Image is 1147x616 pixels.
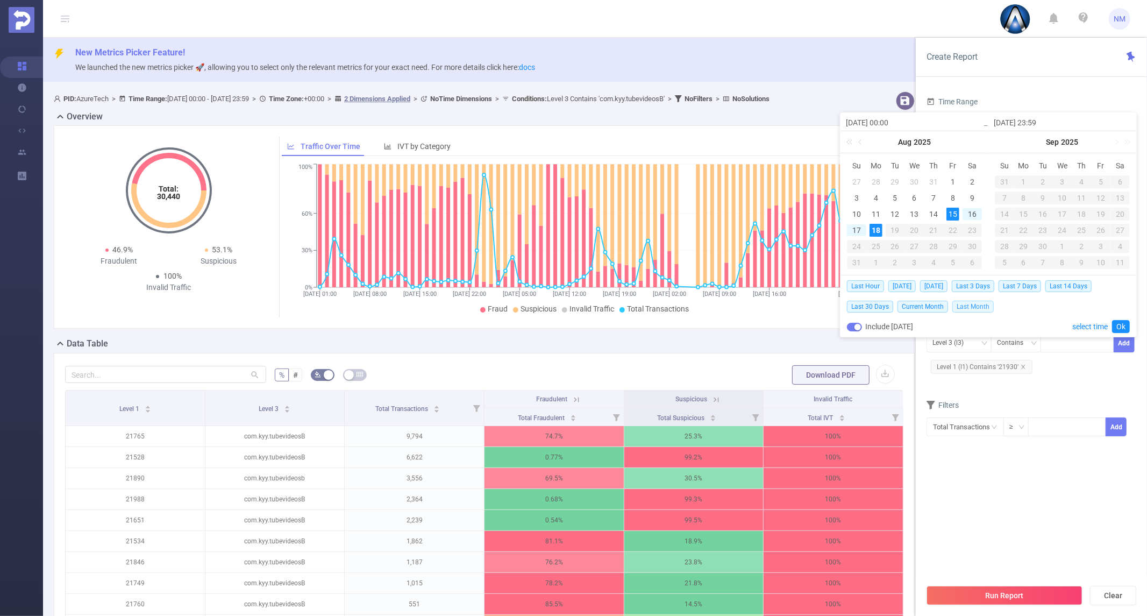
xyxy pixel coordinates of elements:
tspan: [DATE] 02:00 [653,291,686,298]
td: August 5, 2025 [886,190,905,206]
i: icon: down [1031,340,1037,348]
tspan: 0% [305,284,312,291]
tspan: [DATE] 08:00 [353,291,387,298]
span: We [1053,161,1072,171]
div: 11 [1072,192,1091,204]
tspan: [DATE] 04:00 [838,291,872,298]
div: 14 [995,208,1014,221]
td: August 1, 2025 [943,174,963,190]
div: 20 [905,224,924,237]
a: Previous month (PageUp) [856,131,866,153]
span: Th [1072,161,1091,171]
div: 18 [870,224,882,237]
th: Tue [1034,158,1053,174]
div: 6 [1014,256,1034,269]
span: Time Range [927,97,978,106]
td: September 25, 2025 [1072,222,1091,238]
div: 21 [995,224,1014,237]
span: Fr [943,161,963,171]
b: Conditions : [512,95,547,103]
span: Fr [1091,161,1110,171]
td: August 23, 2025 [963,222,982,238]
span: > [492,95,502,103]
span: Fraudulent [536,395,567,403]
i: icon: bg-colors [315,371,321,378]
span: Last 30 Days [847,301,893,313]
i: Filter menu [469,391,484,426]
span: # [293,371,298,379]
tspan: Total: [159,185,179,193]
td: August 31, 2025 [995,174,1014,190]
div: 10 [850,208,863,221]
th: Sun [995,158,1014,174]
div: 9 [966,192,979,204]
div: 29 [943,240,963,253]
td: August 11, 2025 [866,206,886,222]
div: 22 [943,224,963,237]
td: August 18, 2025 [866,222,886,238]
input: Start date [846,116,983,129]
div: 5 [995,256,1014,269]
div: 5 [943,256,963,269]
td: August 21, 2025 [924,222,943,238]
a: Next year (Control + right) [1118,131,1132,153]
span: 53.1% [212,245,233,254]
div: 12 [1091,192,1110,204]
td: September 6, 2025 [1110,174,1130,190]
a: Last year (Control + left) [844,131,858,153]
tspan: [DATE] 22:00 [453,291,486,298]
div: 31 [927,175,940,188]
span: IVT by Category [397,142,451,151]
b: No Time Dimensions [430,95,492,103]
td: September 29, 2025 [1014,238,1034,254]
button: Add [1106,417,1127,436]
td: August 8, 2025 [943,190,963,206]
th: Mon [1014,158,1034,174]
div: 26 [1091,224,1110,237]
div: Level 3 (l3) [932,334,971,352]
b: Time Zone: [269,95,304,103]
div: 12 [889,208,902,221]
a: Next month (PageDown) [1111,131,1121,153]
span: Tu [886,161,905,171]
div: 18 [1072,208,1091,221]
a: docs [519,63,535,72]
span: > [665,95,675,103]
td: September 6, 2025 [963,254,982,271]
td: August 13, 2025 [905,206,924,222]
a: Ok [1112,320,1130,333]
b: No Solutions [732,95,770,103]
td: September 21, 2025 [995,222,1014,238]
span: [DATE] [888,280,916,292]
td: September 30, 2025 [1034,238,1053,254]
div: 23 [1034,224,1053,237]
span: Last 14 Days [1045,280,1092,292]
td: September 16, 2025 [1034,206,1053,222]
button: Add [1114,334,1135,352]
input: End date [994,116,1131,129]
span: Sa [963,161,982,171]
td: September 22, 2025 [1014,222,1034,238]
span: Invalid Traffic [569,305,614,313]
div: 10 [1091,256,1110,269]
span: % [279,371,284,379]
div: 3 [905,256,924,269]
td: October 7, 2025 [1034,254,1053,271]
div: 17 [1053,208,1072,221]
td: August 31, 2025 [847,254,866,271]
div: 29 [1014,240,1034,253]
td: July 30, 2025 [905,174,924,190]
div: 6 [1110,175,1130,188]
div: 10 [1053,192,1072,204]
h2: Data Table [67,337,108,350]
span: > [713,95,723,103]
td: September 7, 2025 [995,190,1014,206]
td: September 3, 2025 [1053,174,1072,190]
u: 2 Dimensions Applied [344,95,410,103]
td: September 9, 2025 [1034,190,1053,206]
tspan: 30% [302,247,312,254]
td: August 14, 2025 [924,206,943,222]
span: Fraud [488,305,508,313]
td: July 28, 2025 [866,174,886,190]
div: 7 [995,192,1014,204]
